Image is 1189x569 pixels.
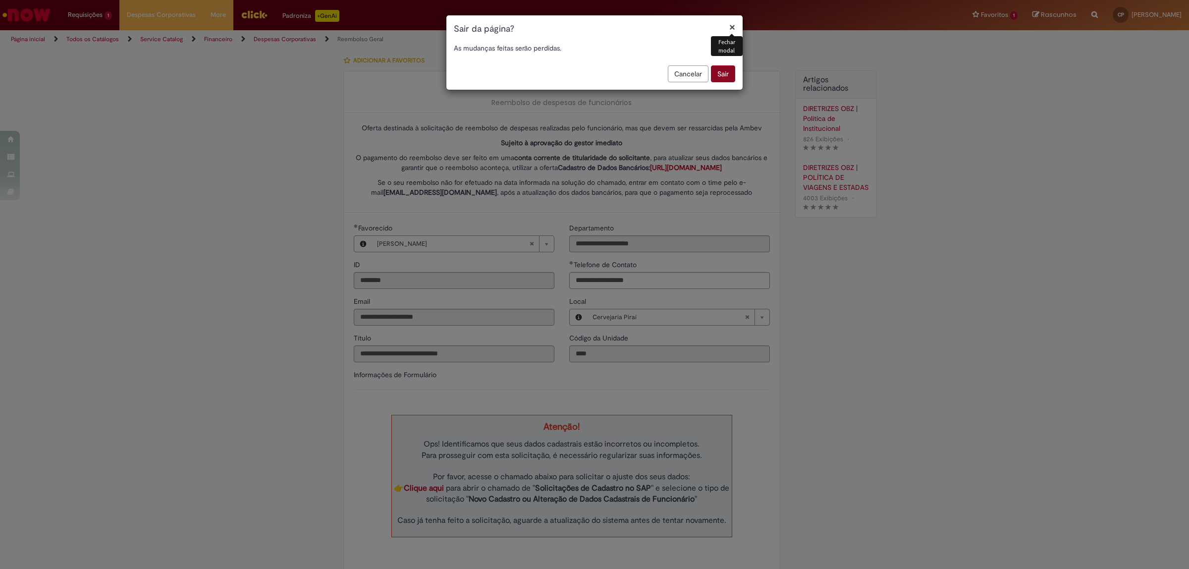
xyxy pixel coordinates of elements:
[711,36,743,56] div: Fechar modal
[454,43,735,53] p: As mudanças feitas serão perdidas.
[454,23,735,36] h1: Sair da página?
[729,22,735,32] button: Fechar modal
[711,65,735,82] button: Sair
[668,65,708,82] button: Cancelar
